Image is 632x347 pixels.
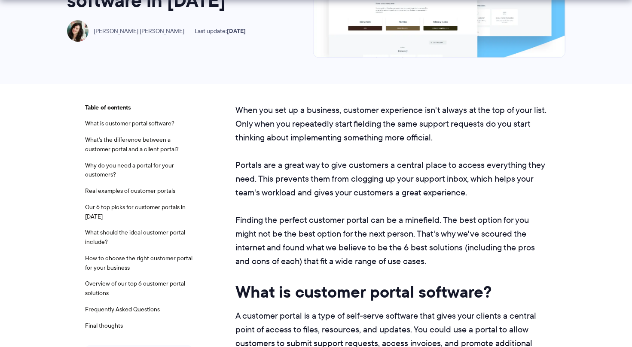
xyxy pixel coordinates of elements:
[235,158,547,199] p: Portals are a great way to give customers a central place to access everything they need. This pr...
[235,213,547,268] p: Finding the perfect customer portal can be a minefield. The best option for you might not be the ...
[85,103,192,113] span: Table of contents
[227,26,246,36] time: [DATE]
[85,228,185,246] a: What should the ideal customer portal include?
[195,27,246,35] span: Last update:
[85,119,174,128] a: What is customer portal software?
[85,161,174,179] a: Why do you need a portal for your customers?
[85,305,160,314] a: Frequently Asked Questions
[85,135,179,153] a: What's the difference between a customer portal and a client portal?
[85,203,186,221] a: Our 6 top picks for customer portals in [DATE]
[85,254,192,272] a: How to choose the right customer portal for your business
[85,321,123,330] a: Final thoughts
[235,103,547,144] p: When you set up a business, customer experience isn't always at the top of your list. Only when y...
[94,27,184,35] span: [PERSON_NAME] [PERSON_NAME]
[85,279,185,297] a: Overview of our top 6 customer portal solutions
[85,186,175,195] a: Real examples of customer portals
[235,282,547,302] h2: What is customer portal software?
